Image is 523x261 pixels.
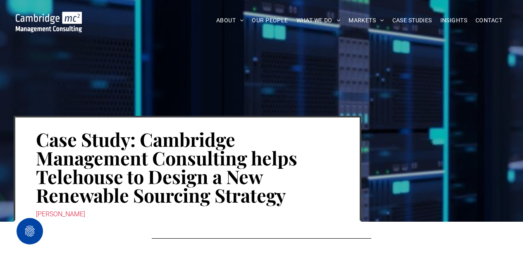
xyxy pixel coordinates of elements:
[292,14,345,27] a: WHAT WE DO
[36,129,339,205] h1: Case Study: Cambridge Management Consulting helps Telehouse to Design a New Renewable Sourcing St...
[388,14,436,27] a: CASE STUDIES
[471,14,506,27] a: CONTACT
[436,14,471,27] a: INSIGHTS
[16,12,82,32] img: Go to Homepage
[212,14,248,27] a: ABOUT
[248,14,292,27] a: OUR PEOPLE
[36,208,339,220] div: [PERSON_NAME]
[344,14,388,27] a: MARKETS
